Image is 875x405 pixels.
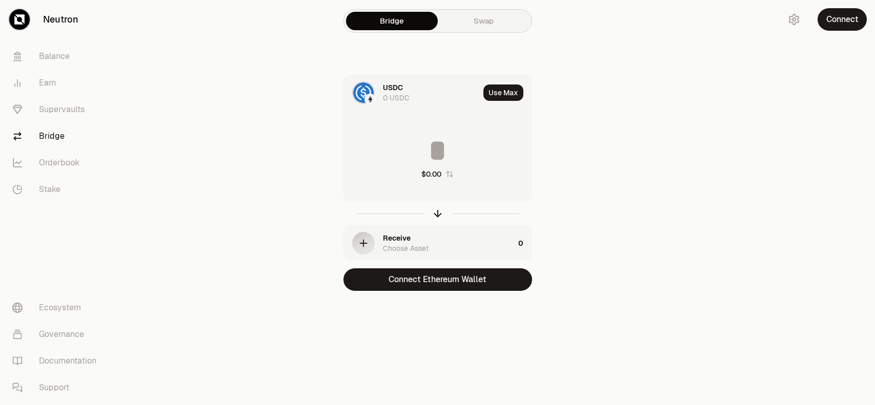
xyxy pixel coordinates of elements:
[383,243,429,253] div: Choose Asset
[346,12,438,30] a: Bridge
[4,70,111,96] a: Earn
[4,374,111,401] a: Support
[4,176,111,203] a: Stake
[518,226,532,261] div: 0
[4,123,111,150] a: Bridge
[421,169,454,179] button: $0.00
[4,150,111,176] a: Orderbook
[4,96,111,123] a: Supervaults
[483,84,523,101] button: Use Max
[365,95,375,104] img: Ethereum Logo
[4,43,111,70] a: Balance
[353,82,374,103] img: USDC Logo
[343,268,532,291] button: Connect Ethereum Wallet
[438,12,530,30] a: Swap
[4,321,111,348] a: Governance
[421,169,441,179] div: $0.00
[344,226,514,261] div: ReceiveChoose Asset
[383,233,411,243] div: Receive
[818,8,867,31] button: Connect
[383,93,410,103] div: 0 USDC
[4,294,111,321] a: Ecosystem
[344,75,479,110] div: USDC LogoEthereum LogoUSDC0 USDC
[4,348,111,374] a: Documentation
[383,82,403,93] div: USDC
[344,226,532,261] button: ReceiveChoose Asset0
